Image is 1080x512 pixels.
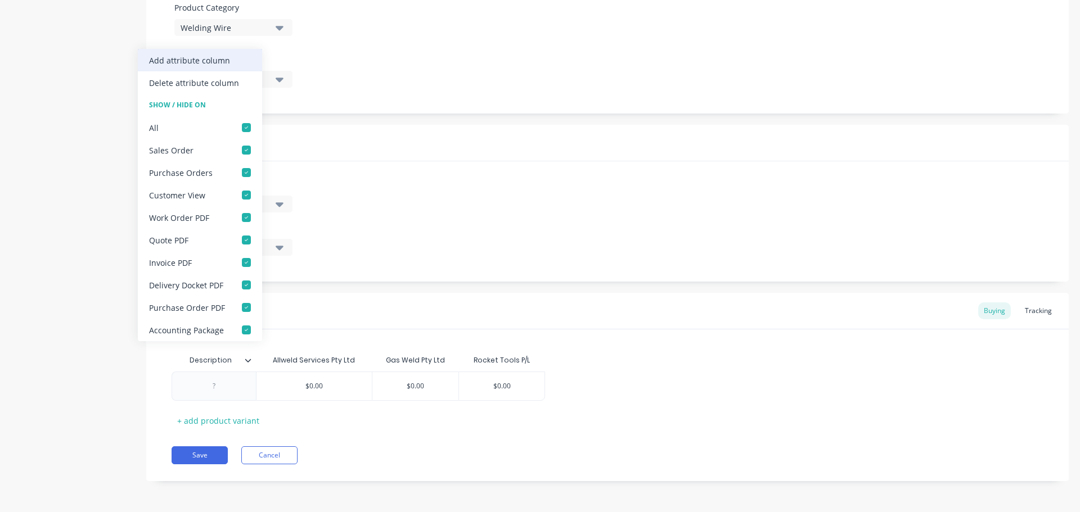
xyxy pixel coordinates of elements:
div: + add product variant [172,412,265,429]
div: Work Order PDF [149,212,209,224]
div: Quote PDF [149,234,188,246]
button: Cancel [241,446,298,464]
div: Allweld Services Pty Ltd [273,355,355,365]
div: Tracking [1019,302,1057,319]
div: Description [172,349,256,371]
div: Gas Weld Pty Ltd [386,355,445,365]
div: Buying [978,302,1011,319]
div: Add attribute column [149,55,230,66]
div: Accounting Package [149,324,224,336]
div: Purchase Order PDF [149,302,225,314]
div: Sales Order [149,144,193,156]
div: $0.00 [459,372,544,400]
div: $0.00 [372,372,458,400]
div: $0.00$0.00$0.00 [172,371,545,401]
div: Delete attribute column [149,77,239,89]
div: Customer View [149,189,205,201]
div: Delivery Docket PDF [149,279,223,291]
div: All [149,122,159,134]
div: Rocket Tools P/L [474,355,530,365]
div: Description [172,346,249,374]
div: Invoice PDF [149,257,192,269]
div: Buying [146,125,1069,161]
label: Product Category [174,2,287,13]
div: Welding Wire [181,22,271,34]
div: Purchase Orders [149,167,213,179]
button: Save [172,446,228,464]
button: Welding Wire [174,19,292,36]
div: Show / Hide On [138,94,262,116]
div: $0.00 [256,372,372,400]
